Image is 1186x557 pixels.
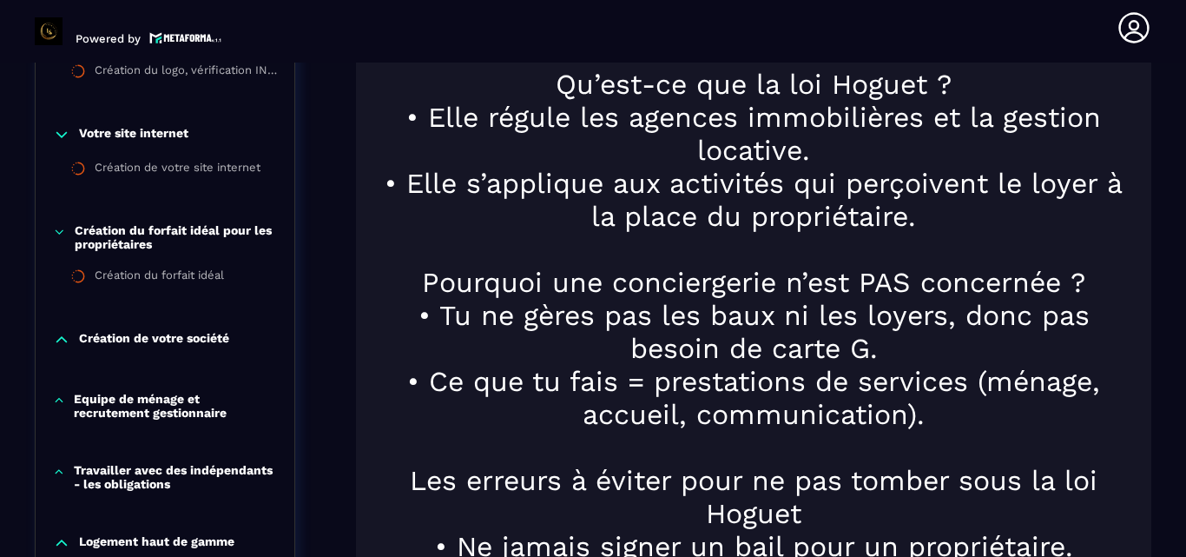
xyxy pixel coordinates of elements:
h1: • Elle s’applique aux activités qui perçoivent le loyer à la place du propriétaire. [373,167,1134,233]
h1: Qu’est-ce que la loi Hoguet ? [373,68,1134,101]
div: Création de votre site internet [95,161,260,180]
p: Création de votre société [79,331,229,348]
h1: Pourquoi une conciergerie n’est PAS concernée ? [373,266,1134,299]
h1: • Elle régule les agences immobilières et la gestion locative. [373,101,1134,167]
h1: • Tu ne gères pas les baux ni les loyers, donc pas besoin de carte G. [373,299,1134,365]
img: logo-branding [35,17,63,45]
div: Création du logo, vérification INPI [95,63,277,83]
p: Equipe de ménage et recrutement gestionnaire [74,392,277,420]
img: logo [149,30,222,45]
p: Votre site internet [79,126,188,143]
p: Logement haut de gamme [79,534,234,552]
div: Création du forfait idéal [95,269,224,288]
p: Travailler avec des indépendants - les obligations [74,463,277,491]
h1: • Ce que tu fais = prestations de services (ménage, accueil, communication). [373,365,1134,431]
p: Powered by [76,32,141,45]
h1: Les erreurs à éviter pour ne pas tomber sous la loi Hoguet [373,464,1134,530]
p: Création du forfait idéal pour les propriétaires [75,223,277,251]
